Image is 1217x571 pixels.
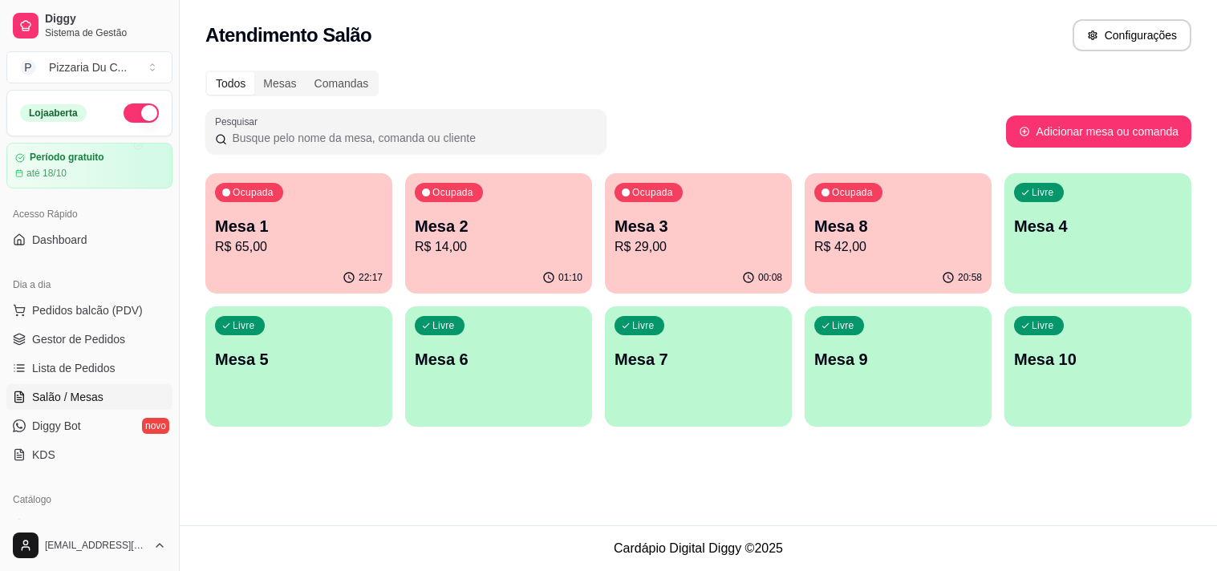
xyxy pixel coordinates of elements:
div: Acesso Rápido [6,201,172,227]
a: Salão / Mesas [6,384,172,410]
button: LivreMesa 7 [605,306,792,427]
p: R$ 14,00 [415,237,582,257]
p: Mesa 2 [415,215,582,237]
article: Período gratuito [30,152,104,164]
span: Pedidos balcão (PDV) [32,302,143,318]
p: Mesa 10 [1014,348,1182,371]
span: [EMAIL_ADDRESS][DOMAIN_NAME] [45,539,147,552]
p: Livre [1032,319,1054,332]
button: Configurações [1073,19,1191,51]
a: DiggySistema de Gestão [6,6,172,45]
div: Comandas [306,72,378,95]
p: Mesa 6 [415,348,582,371]
button: LivreMesa 6 [405,306,592,427]
button: OcupadaMesa 2R$ 14,0001:10 [405,173,592,294]
p: R$ 42,00 [814,237,982,257]
button: LivreMesa 4 [1004,173,1191,294]
button: LivreMesa 5 [205,306,392,427]
a: Gestor de Pedidos [6,326,172,352]
a: KDS [6,442,172,468]
span: Diggy [45,12,166,26]
span: Gestor de Pedidos [32,331,125,347]
div: Loja aberta [20,104,87,122]
button: Select a team [6,51,172,83]
span: Sistema de Gestão [45,26,166,39]
p: Ocupada [233,186,274,199]
button: OcupadaMesa 3R$ 29,0000:08 [605,173,792,294]
p: Mesa 3 [615,215,782,237]
label: Pesquisar [215,115,263,128]
button: OcupadaMesa 1R$ 65,0022:17 [205,173,392,294]
span: Dashboard [32,232,87,248]
button: LivreMesa 9 [805,306,992,427]
button: LivreMesa 10 [1004,306,1191,427]
p: Livre [233,319,255,332]
span: Produtos [32,517,77,533]
p: Livre [832,319,854,332]
button: Adicionar mesa ou comanda [1006,115,1191,148]
p: R$ 65,00 [215,237,383,257]
div: Mesas [254,72,305,95]
footer: Cardápio Digital Diggy © 2025 [180,525,1217,571]
article: até 18/10 [26,167,67,180]
div: Catálogo [6,487,172,512]
span: Diggy Bot [32,418,81,434]
p: 20:58 [958,271,982,284]
span: Lista de Pedidos [32,360,116,376]
a: Produtos [6,512,172,538]
p: Mesa 1 [215,215,383,237]
input: Pesquisar [227,130,597,146]
p: 22:17 [359,271,383,284]
a: Lista de Pedidos [6,355,172,381]
p: Mesa 4 [1014,215,1182,237]
h2: Atendimento Salão [205,22,371,48]
span: Salão / Mesas [32,389,103,405]
p: Ocupada [832,186,873,199]
p: R$ 29,00 [615,237,782,257]
span: P [20,59,36,75]
a: Diggy Botnovo [6,413,172,439]
p: Livre [432,319,455,332]
p: Mesa 9 [814,348,982,371]
a: Período gratuitoaté 18/10 [6,143,172,188]
div: Todos [207,72,254,95]
a: Dashboard [6,227,172,253]
div: Pizzaria Du C ... [49,59,127,75]
button: OcupadaMesa 8R$ 42,0020:58 [805,173,992,294]
p: Ocupada [632,186,673,199]
button: [EMAIL_ADDRESS][DOMAIN_NAME] [6,526,172,565]
p: 01:10 [558,271,582,284]
button: Alterar Status [124,103,159,123]
p: Livre [1032,186,1054,199]
div: Dia a dia [6,272,172,298]
span: KDS [32,447,55,463]
button: Pedidos balcão (PDV) [6,298,172,323]
p: Livre [632,319,655,332]
p: Mesa 5 [215,348,383,371]
p: Mesa 8 [814,215,982,237]
p: Mesa 7 [615,348,782,371]
p: Ocupada [432,186,473,199]
p: 00:08 [758,271,782,284]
